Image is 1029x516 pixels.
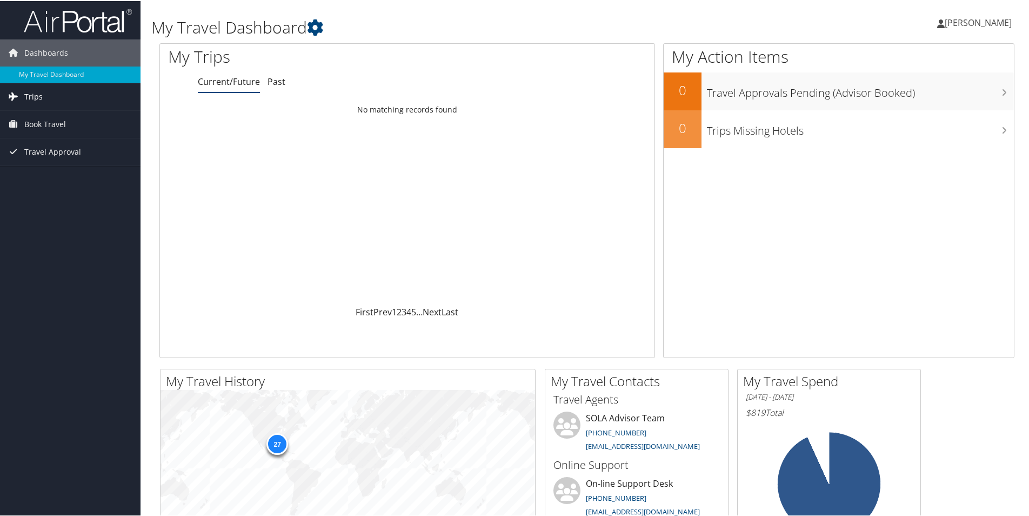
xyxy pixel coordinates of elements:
[586,427,646,436] a: [PHONE_NUMBER]
[553,391,720,406] h3: Travel Agents
[166,371,535,389] h2: My Travel History
[266,432,288,454] div: 27
[664,109,1014,147] a: 0Trips Missing Hotels
[664,71,1014,109] a: 0Travel Approvals Pending (Advisor Booked)
[548,411,725,455] li: SOLA Advisor Team
[416,305,423,317] span: …
[746,406,765,418] span: $819
[268,75,285,87] a: Past
[423,305,442,317] a: Next
[586,440,700,450] a: [EMAIL_ADDRESS][DOMAIN_NAME]
[586,492,646,502] a: [PHONE_NUMBER]
[746,391,912,401] h6: [DATE] - [DATE]
[198,75,260,87] a: Current/Future
[24,82,43,109] span: Trips
[406,305,411,317] a: 4
[707,79,1014,100] h3: Travel Approvals Pending (Advisor Booked)
[746,406,912,418] h6: Total
[743,371,920,389] h2: My Travel Spend
[553,457,720,472] h3: Online Support
[551,371,728,389] h2: My Travel Contacts
[707,117,1014,137] h3: Trips Missing Hotels
[24,38,68,65] span: Dashboards
[411,305,416,317] a: 5
[397,305,402,317] a: 2
[945,16,1012,28] span: [PERSON_NAME]
[356,305,373,317] a: First
[24,110,66,137] span: Book Travel
[664,118,701,136] h2: 0
[160,99,654,118] td: No matching records found
[442,305,458,317] a: Last
[664,44,1014,67] h1: My Action Items
[151,15,732,38] h1: My Travel Dashboard
[937,5,1023,38] a: [PERSON_NAME]
[664,80,701,98] h2: 0
[402,305,406,317] a: 3
[168,44,440,67] h1: My Trips
[586,506,700,515] a: [EMAIL_ADDRESS][DOMAIN_NAME]
[392,305,397,317] a: 1
[373,305,392,317] a: Prev
[24,7,132,32] img: airportal-logo.png
[24,137,81,164] span: Travel Approval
